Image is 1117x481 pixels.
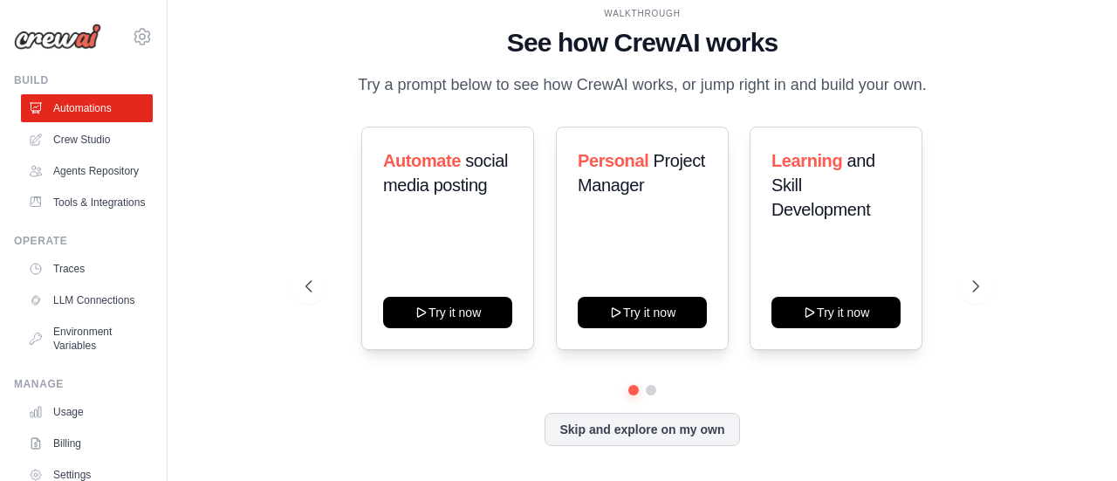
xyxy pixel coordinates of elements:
[21,429,153,457] a: Billing
[383,151,461,170] span: Automate
[1030,397,1117,481] iframe: Chat Widget
[21,126,153,154] a: Crew Studio
[305,27,978,58] h1: See how CrewAI works
[771,151,875,219] span: and Skill Development
[21,255,153,283] a: Traces
[14,377,153,391] div: Manage
[771,297,901,328] button: Try it now
[21,94,153,122] a: Automations
[771,151,842,170] span: Learning
[14,73,153,87] div: Build
[383,151,508,195] span: social media posting
[578,297,707,328] button: Try it now
[349,72,935,98] p: Try a prompt below to see how CrewAI works, or jump right in and build your own.
[21,318,153,360] a: Environment Variables
[578,151,648,170] span: Personal
[305,7,978,20] div: WALKTHROUGH
[545,413,739,446] button: Skip and explore on my own
[21,398,153,426] a: Usage
[21,286,153,314] a: LLM Connections
[14,24,101,50] img: Logo
[21,157,153,185] a: Agents Repository
[383,297,512,328] button: Try it now
[578,151,705,195] span: Project Manager
[14,234,153,248] div: Operate
[21,189,153,216] a: Tools & Integrations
